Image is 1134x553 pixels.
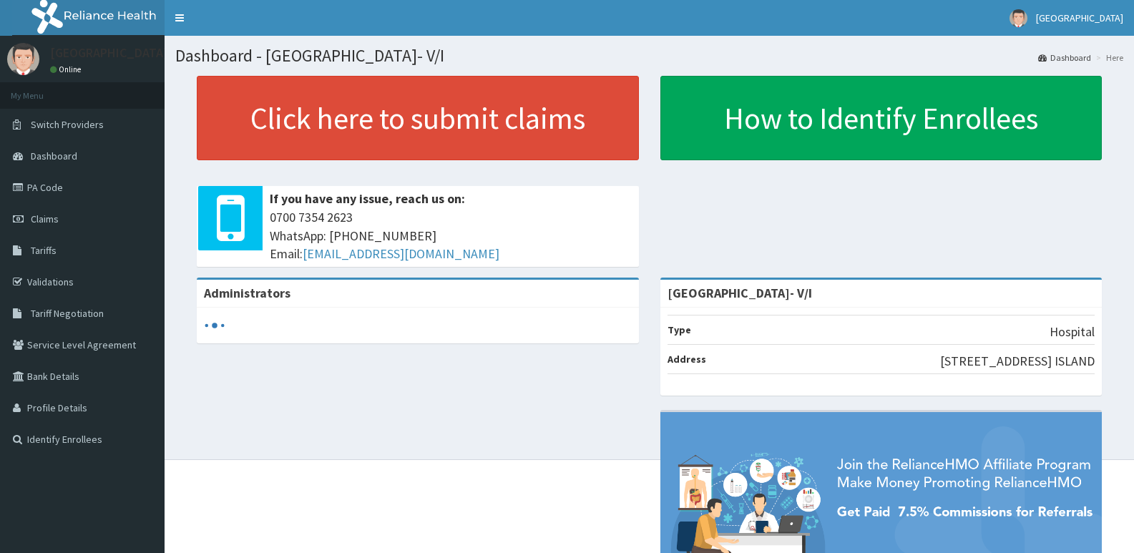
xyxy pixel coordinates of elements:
[175,47,1123,65] h1: Dashboard - [GEOGRAPHIC_DATA]- V/I
[1010,9,1027,27] img: User Image
[270,190,465,207] b: If you have any issue, reach us on:
[668,285,812,301] strong: [GEOGRAPHIC_DATA]- V/I
[31,150,77,162] span: Dashboard
[31,118,104,131] span: Switch Providers
[31,307,104,320] span: Tariff Negotiation
[7,43,39,75] img: User Image
[1093,52,1123,64] li: Here
[660,76,1103,160] a: How to Identify Enrollees
[1038,52,1091,64] a: Dashboard
[50,64,84,74] a: Online
[270,208,632,263] span: 0700 7354 2623 WhatsApp: [PHONE_NUMBER] Email:
[31,212,59,225] span: Claims
[204,315,225,336] svg: audio-loading
[197,76,639,160] a: Click here to submit claims
[204,285,290,301] b: Administrators
[50,47,168,59] p: [GEOGRAPHIC_DATA]
[668,353,706,366] b: Address
[303,245,499,262] a: [EMAIL_ADDRESS][DOMAIN_NAME]
[31,244,57,257] span: Tariffs
[1036,11,1123,24] span: [GEOGRAPHIC_DATA]
[668,323,691,336] b: Type
[940,352,1095,371] p: [STREET_ADDRESS] ISLAND
[1050,323,1095,341] p: Hospital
